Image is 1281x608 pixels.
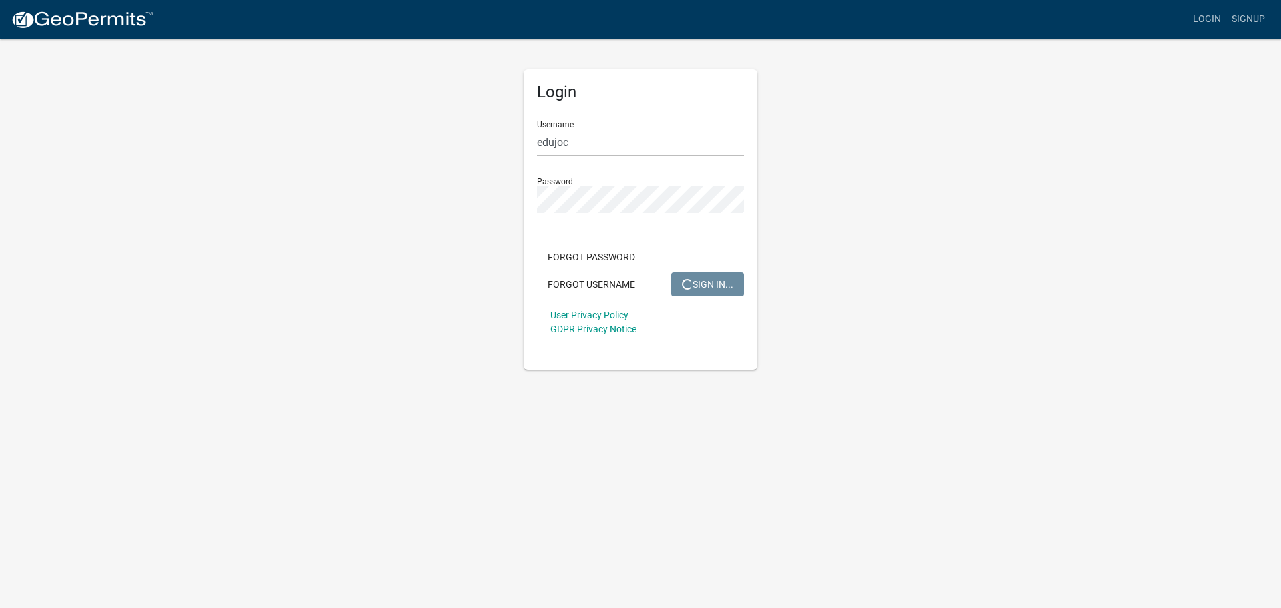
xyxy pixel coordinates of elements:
[682,278,733,289] span: SIGN IN...
[550,310,628,320] a: User Privacy Policy
[537,245,646,269] button: Forgot Password
[671,272,744,296] button: SIGN IN...
[550,324,636,334] a: GDPR Privacy Notice
[537,83,744,102] h5: Login
[1226,7,1270,32] a: Signup
[537,272,646,296] button: Forgot Username
[1188,7,1226,32] a: Login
